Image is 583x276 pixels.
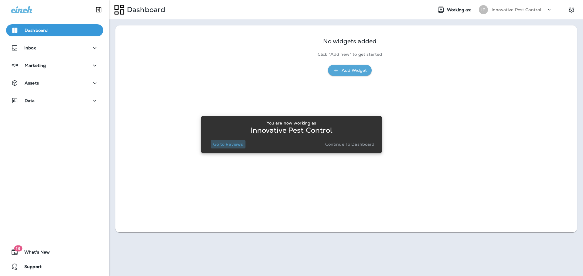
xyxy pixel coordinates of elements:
button: Support [6,261,103,273]
button: Go to Reviews [211,140,245,148]
p: Marketing [25,63,46,68]
p: Innovative Pest Control [250,128,332,133]
span: 19 [14,245,22,251]
button: Dashboard [6,24,103,36]
p: Assets [25,81,39,85]
button: Settings [566,4,577,15]
span: What's New [18,250,50,257]
button: Collapse Sidebar [90,4,107,16]
p: Continue to Dashboard [325,142,375,147]
button: Data [6,95,103,107]
button: Marketing [6,59,103,71]
p: Data [25,98,35,103]
p: Inbox [24,45,36,50]
button: Continue to Dashboard [323,140,377,148]
button: 19What's New [6,246,103,258]
p: You are now working as [267,121,316,125]
button: Inbox [6,42,103,54]
button: Assets [6,77,103,89]
span: Working as: [447,7,473,12]
p: Dashboard [25,28,48,33]
span: Support [18,264,42,271]
p: Innovative Pest Control [492,7,541,12]
p: Go to Reviews [213,142,243,147]
div: IP [479,5,488,14]
p: Dashboard [124,5,165,14]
